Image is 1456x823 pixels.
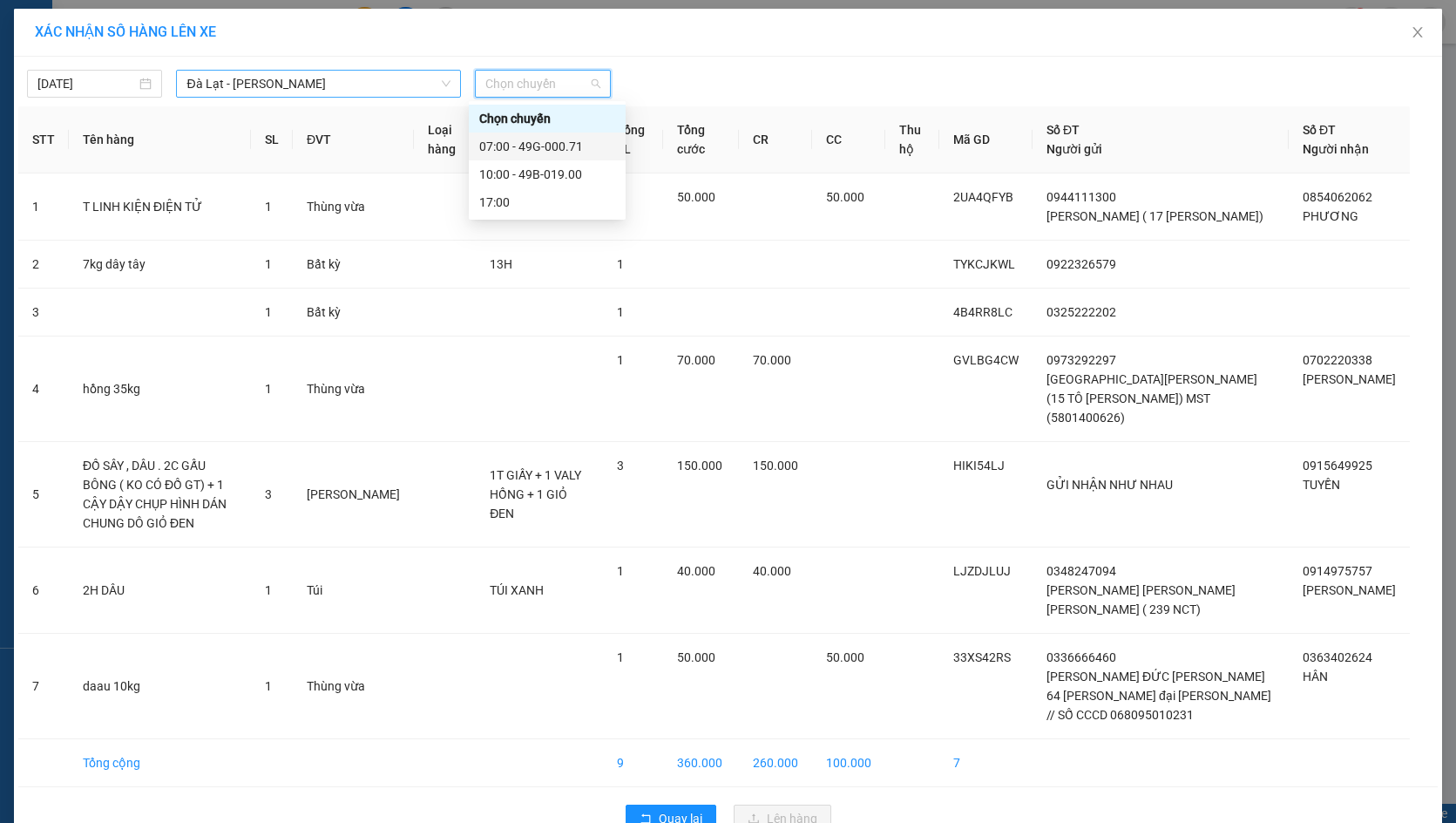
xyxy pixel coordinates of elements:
[1303,142,1369,156] span: Người nhận
[953,353,1019,367] span: GVLBG4CW
[1303,190,1372,204] span: 0854062062
[265,679,272,693] span: 1
[265,382,272,396] span: 1
[490,583,544,597] span: TÚI XANH
[1046,564,1116,578] span: 0348247094
[1303,123,1336,137] span: Số ĐT
[469,105,626,133] div: Chọn chuyến
[1046,142,1102,156] span: Người gửi
[265,487,272,501] span: 3
[677,459,722,473] span: 150.000
[479,137,615,156] div: 07:00 - 49G-000.71
[265,200,272,214] span: 1
[953,257,1015,271] span: TYKCJKWL
[1303,478,1340,492] span: TUYỀN
[265,305,272,319] span: 1
[293,106,414,173] th: ĐVT
[479,109,615,128] div: Chọn chuyến
[617,257,624,271] span: 1
[490,257,512,271] span: 13H
[603,106,662,173] th: Tổng SL
[18,173,69,241] td: 1
[186,71,450,97] span: Đà Lạt - Gia Lai
[293,548,414,634] td: Túi
[479,193,615,212] div: 17:00
[18,634,69,739] td: 7
[939,106,1033,173] th: Mã GD
[939,739,1033,787] td: 7
[1303,564,1372,578] span: 0914975757
[1046,353,1116,367] span: 0973292297
[617,650,624,664] span: 1
[739,106,812,173] th: CR
[1046,372,1257,425] span: [GEOGRAPHIC_DATA][PERSON_NAME] (15 TÔ [PERSON_NAME]) MST (5801400626)
[617,459,624,473] span: 3
[953,305,1012,319] span: 4B4RR8LC
[18,289,69,337] td: 3
[953,190,1013,204] span: 2UA4QFYB
[1046,257,1116,271] span: 0922326579
[69,173,251,241] td: T LINH KIỆN ĐIỆN TỬ
[251,106,293,173] th: SL
[953,459,1005,473] span: HIKI54LJ
[18,106,69,173] th: STT
[826,190,864,204] span: 50.000
[617,305,624,319] span: 1
[414,106,476,173] th: Loại hàng
[677,190,715,204] span: 50.000
[663,106,739,173] th: Tổng cước
[1303,353,1372,367] span: 0702220338
[826,650,864,664] span: 50.000
[1303,650,1372,664] span: 0363402624
[739,739,812,787] td: 260.000
[18,548,69,634] td: 6
[753,564,791,578] span: 40.000
[1046,583,1236,616] span: [PERSON_NAME] [PERSON_NAME] [PERSON_NAME] ( 239 NCT)
[69,442,251,548] td: ĐỒ SÂY , DÂU . 2C GẤU BÔNG ( KO CÓ ĐỒ GT) + 1 CẬY DẬY CHỤP HÌNH DÁN CHUNG DÔ GIỎ ĐEN
[69,241,251,289] td: 7kg dây tây
[1046,650,1116,664] span: 0336666460
[677,650,715,664] span: 50.000
[753,353,791,367] span: 70.000
[37,74,136,93] input: 13/10/2025
[1046,123,1080,137] span: Số ĐT
[293,442,414,548] td: [PERSON_NAME]
[293,634,414,739] td: Thùng vừa
[1303,670,1328,684] span: HÂN
[1046,670,1271,722] span: [PERSON_NAME] ĐỨC [PERSON_NAME] 64 [PERSON_NAME] đại [PERSON_NAME] // SỐ CCCD 068095010231
[1303,459,1372,473] span: 0915649925
[18,442,69,548] td: 5
[953,650,1011,664] span: 33XS42RS
[1303,209,1358,223] span: PHƯƠNG
[1393,9,1442,58] button: Close
[69,634,251,739] td: daau 10kg
[1046,190,1116,204] span: 0944111300
[753,459,798,473] span: 150.000
[1303,583,1396,597] span: [PERSON_NAME]
[293,241,414,289] td: Bất kỳ
[293,173,414,241] td: Thùng vừa
[663,739,739,787] td: 360.000
[490,468,581,520] span: 1T GIẤY + 1 VALY HỒNG + 1 GIỎ ĐEN
[617,353,624,367] span: 1
[293,337,414,442] td: Thùng vừa
[35,24,216,40] span: XÁC NHẬN SỐ HÀNG LÊN XE
[18,241,69,289] td: 2
[485,71,599,97] span: Chọn chuyến
[265,257,272,271] span: 1
[18,337,69,442] td: 4
[69,106,251,173] th: Tên hàng
[293,289,414,337] td: Bất kỳ
[885,106,939,173] th: Thu hộ
[1303,372,1396,386] span: [PERSON_NAME]
[69,548,251,634] td: 2H DÂU
[603,739,662,787] td: 9
[69,739,251,787] td: Tổng cộng
[812,106,885,173] th: CC
[1046,305,1116,319] span: 0325222202
[677,353,715,367] span: 70.000
[479,165,615,184] div: 10:00 - 49B-019.00
[265,583,272,597] span: 1
[1411,25,1425,39] span: close
[617,564,624,578] span: 1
